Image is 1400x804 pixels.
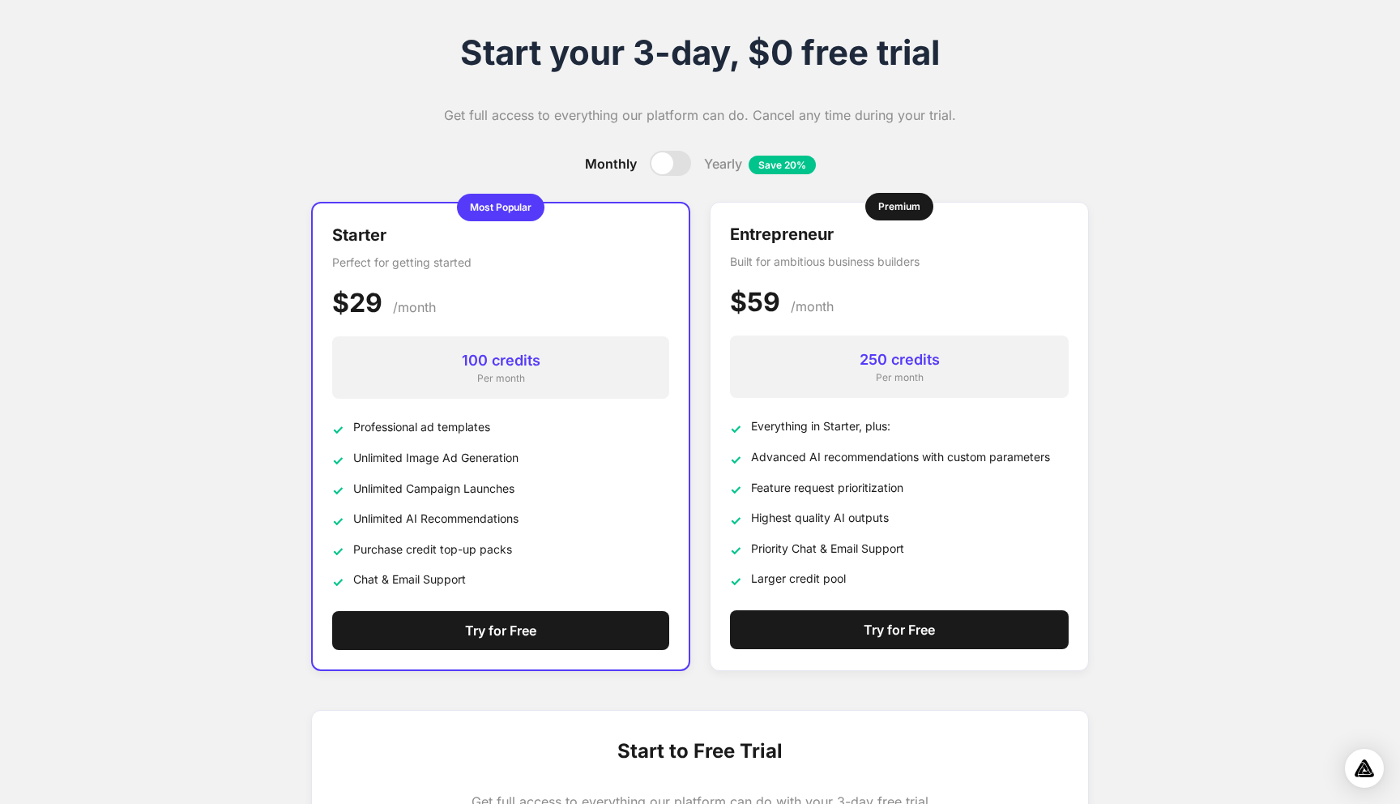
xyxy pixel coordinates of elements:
[332,611,669,650] button: Try for Free
[730,511,741,530] span: ✓
[345,371,656,386] div: Per month
[332,287,382,319] span: $29
[353,418,490,435] span: Professional ad templates
[332,572,344,592] span: ✓
[791,298,834,314] span: /month
[751,540,904,557] span: Priority Chat & Email Support
[353,541,512,558] span: Purchase credit top-up packs
[730,450,741,469] span: ✓
[332,541,344,561] span: ✓
[332,511,344,531] span: ✓
[730,480,741,499] span: ✓
[751,570,846,587] span: Larger credit pool
[730,286,780,318] span: $59
[585,154,637,173] span: Monthly
[311,105,1089,125] p: Get full access to everything our platform can do. Cancel any time during your trial.
[751,479,903,496] span: Feature request prioritization
[751,509,889,526] span: Highest quality AI outputs
[353,449,519,466] span: Unlimited Image Ad Generation
[743,349,1056,370] div: 250 credits
[311,32,1089,73] h1: Start your 3-day, $0 free trial
[617,737,783,766] span: Start to Free Trial
[751,448,1050,465] span: Advanced AI recommendations with custom parameters
[353,571,466,588] span: Chat & Email Support
[730,571,741,591] span: ✓
[730,419,741,438] span: ✓
[332,420,344,439] span: ✓
[353,480,514,497] span: Unlimited Campaign Launches
[730,541,741,560] span: ✓
[332,481,344,500] span: ✓
[332,254,669,271] p: Perfect for getting started
[730,610,1069,649] button: Try for Free
[393,299,436,315] span: /month
[332,223,669,247] h3: Starter
[345,349,656,371] div: 100 credits
[743,370,1056,385] div: Per month
[1345,749,1384,788] div: Open Intercom Messenger
[332,451,344,470] span: ✓
[730,222,1069,246] h3: Entrepreneur
[749,156,816,174] span: Save 20%
[730,253,1069,270] p: Built for ambitious business builders
[704,154,816,173] span: Yearly
[751,417,890,434] span: Everything in Starter, plus:
[353,510,519,527] span: Unlimited AI Recommendations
